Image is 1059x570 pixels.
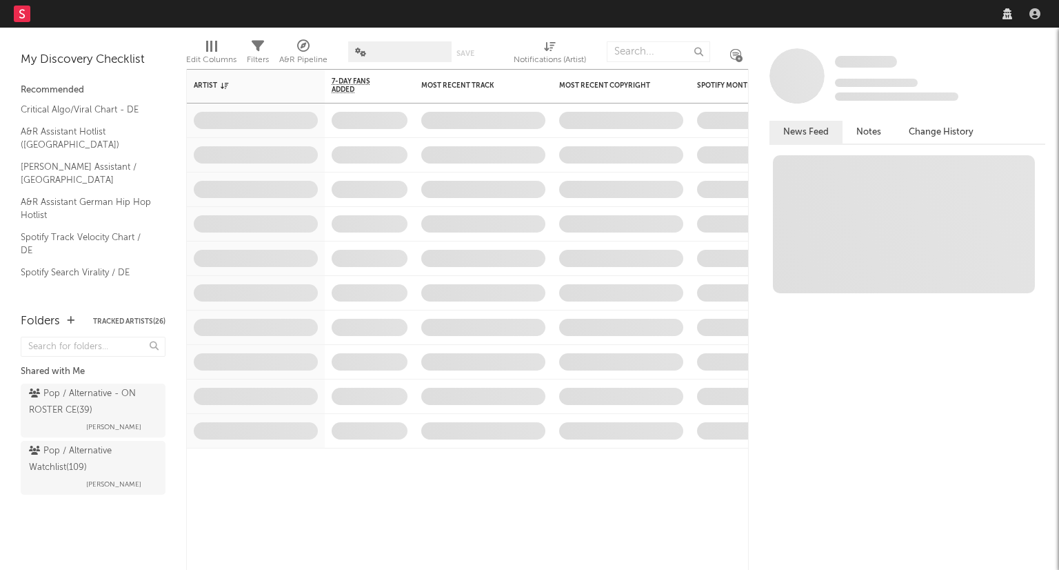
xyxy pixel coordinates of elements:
[29,443,154,476] div: Pop / Alternative Watchlist ( 109 )
[835,56,897,68] span: Some Artist
[194,81,297,90] div: Artist
[186,35,236,75] div: Edit Columns
[21,124,152,153] a: A&R Assistant Hotlist ([GEOGRAPHIC_DATA])
[843,121,895,144] button: Notes
[279,52,327,68] div: A&R Pipeline
[86,419,141,435] span: [PERSON_NAME]
[21,82,165,99] div: Recommended
[186,52,236,68] div: Edit Columns
[21,230,152,258] a: Spotify Track Velocity Chart / DE
[697,81,800,90] div: Spotify Monthly Listeners
[769,121,843,144] button: News Feed
[86,476,141,493] span: [PERSON_NAME]
[421,81,525,90] div: Most Recent Track
[21,265,152,280] a: Spotify Search Virality / DE
[21,195,152,223] a: A&R Assistant German Hip Hop Hotlist
[21,384,165,438] a: Pop / Alternative - ON ROSTER CE(39)[PERSON_NAME]
[247,52,269,68] div: Filters
[456,50,474,57] button: Save
[279,35,327,75] div: A&R Pipeline
[21,52,165,68] div: My Discovery Checklist
[21,313,60,330] div: Folders
[21,441,165,495] a: Pop / Alternative Watchlist(109)[PERSON_NAME]
[514,35,586,75] div: Notifications (Artist)
[835,92,958,101] span: 0 fans last week
[607,41,710,62] input: Search...
[835,79,918,87] span: Tracking Since: [DATE]
[21,286,152,302] a: Apple Top 200 / DE
[559,81,663,90] div: Most Recent Copyright
[247,35,269,75] div: Filters
[29,386,154,419] div: Pop / Alternative - ON ROSTER CE ( 39 )
[21,159,152,188] a: [PERSON_NAME] Assistant / [GEOGRAPHIC_DATA]
[332,77,387,94] span: 7-Day Fans Added
[21,337,165,357] input: Search for folders...
[93,318,165,325] button: Tracked Artists(26)
[21,364,165,380] div: Shared with Me
[21,102,152,117] a: Critical Algo/Viral Chart - DE
[895,121,987,144] button: Change History
[835,55,897,69] a: Some Artist
[514,52,586,68] div: Notifications (Artist)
